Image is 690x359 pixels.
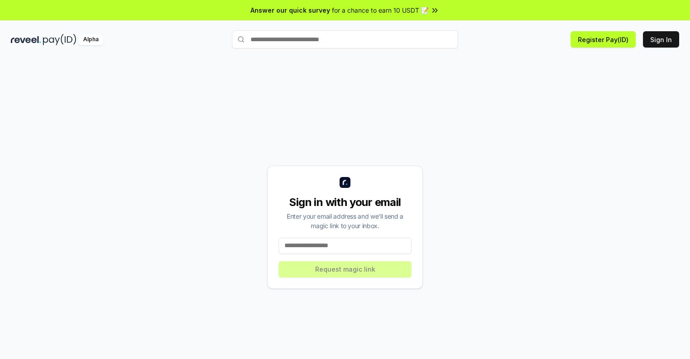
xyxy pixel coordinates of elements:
img: logo_small [340,177,350,188]
div: Alpha [78,34,104,45]
button: Sign In [643,31,679,48]
span: for a chance to earn 10 USDT 📝 [332,5,429,15]
div: Enter your email address and we’ll send a magic link to your inbox. [279,211,411,230]
div: Sign in with your email [279,195,411,210]
button: Register Pay(ID) [571,31,636,48]
span: Answer our quick survey [250,5,330,15]
img: reveel_dark [11,34,41,45]
img: pay_id [43,34,76,45]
